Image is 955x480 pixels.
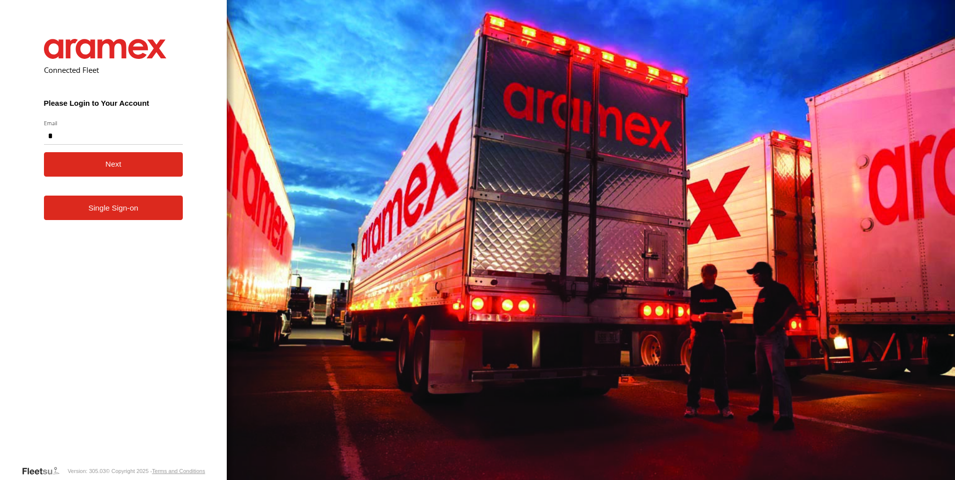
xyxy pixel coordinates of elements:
a: Single Sign-on [44,196,183,220]
button: Next [44,152,183,177]
a: Terms and Conditions [152,468,205,474]
div: Version: 305.03 [67,468,105,474]
h2: Connected Fleet [44,65,183,75]
a: Visit our Website [21,466,67,476]
h3: Please Login to Your Account [44,99,183,107]
img: Aramex [44,39,167,59]
label: Email [44,119,183,127]
div: © Copyright 2025 - [106,468,205,474]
